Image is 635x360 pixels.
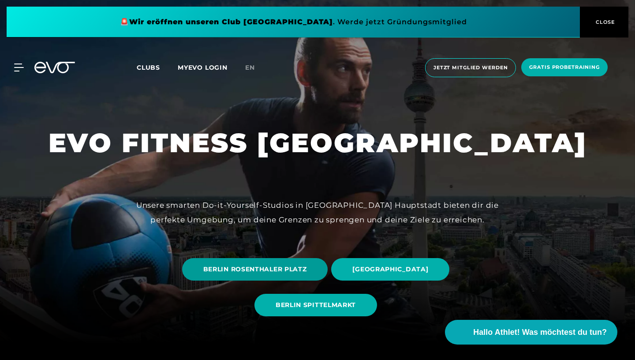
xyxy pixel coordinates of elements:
[245,63,265,73] a: en
[119,198,516,227] div: Unsere smarten Do-it-Yourself-Studios in [GEOGRAPHIC_DATA] Hauptstadt bieten dir die perfekte Umg...
[422,58,519,77] a: Jetzt Mitglied werden
[352,265,428,274] span: [GEOGRAPHIC_DATA]
[580,7,628,37] button: CLOSE
[137,63,178,71] a: Clubs
[433,64,508,71] span: Jetzt Mitglied werden
[254,287,381,323] a: BERLIN SPITTELMARKT
[529,64,600,71] span: Gratis Probetraining
[445,320,617,345] button: Hallo Athlet! Was möchtest du tun?
[182,251,332,287] a: BERLIN ROSENTHALER PLATZ
[473,326,607,338] span: Hallo Athlet! Was möchtest du tun?
[137,64,160,71] span: Clubs
[276,300,356,310] span: BERLIN SPITTELMARKT
[519,58,610,77] a: Gratis Probetraining
[203,265,307,274] span: BERLIN ROSENTHALER PLATZ
[178,64,228,71] a: MYEVO LOGIN
[245,64,255,71] span: en
[49,126,587,160] h1: EVO FITNESS [GEOGRAPHIC_DATA]
[594,18,615,26] span: CLOSE
[331,251,453,287] a: [GEOGRAPHIC_DATA]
